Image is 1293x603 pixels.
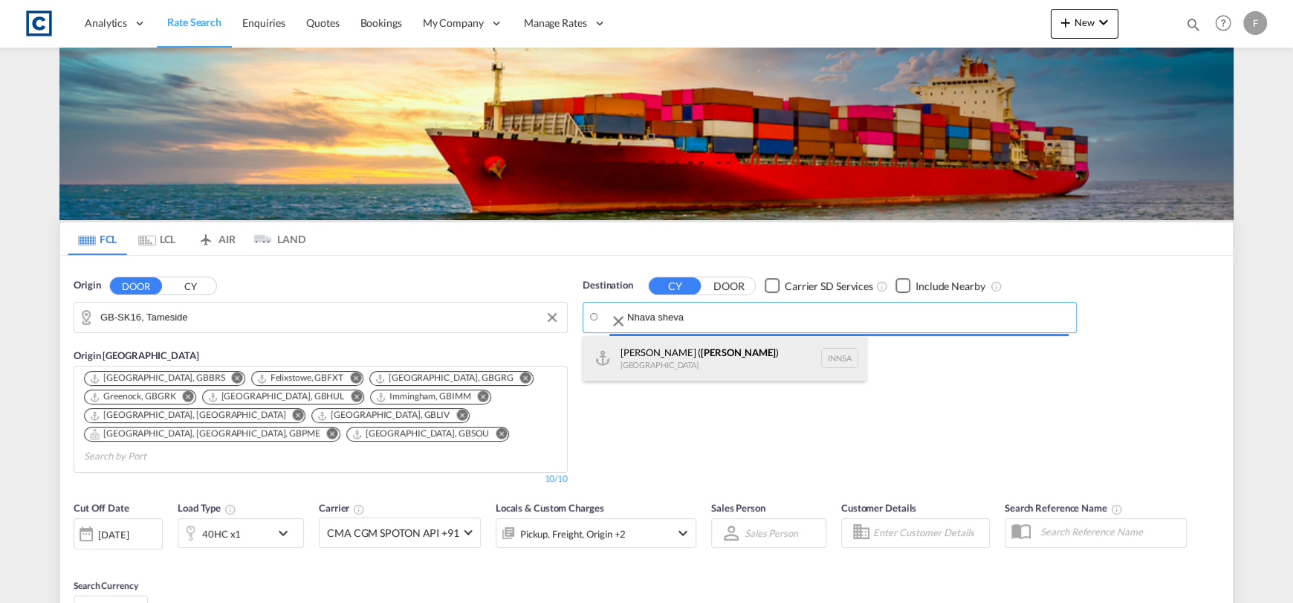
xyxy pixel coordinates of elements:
[68,222,305,255] md-pagination-wrapper: Use the left and right arrow keys to navigate between tabs
[340,372,363,387] button: Remove
[89,409,288,422] div: Press delete to remove this chip.
[341,390,363,405] button: Remove
[1057,16,1112,28] span: New
[89,390,176,403] div: Greenock, GBGRK
[74,303,567,332] md-input-container: GB-SK16, Tameside
[74,502,129,514] span: Cut Off Date
[242,16,285,29] span: Enquiries
[178,502,236,514] span: Load Type
[375,390,470,403] div: Immingham, GBIMM
[486,428,508,442] button: Remove
[1033,520,1186,543] input: Search Reference Name
[1243,11,1267,35] div: F
[876,280,888,292] md-icon: Unchecked: Search for CY (Container Yard) services for all selected carriers.Checked : Search for...
[1185,16,1202,33] md-icon: icon-magnify
[74,518,163,549] div: [DATE]
[197,230,215,242] md-icon: icon-airplane
[164,277,216,294] button: CY
[74,580,138,591] span: Search Currency
[74,547,85,567] md-datepicker: Select
[110,277,162,294] button: DOOR
[173,390,195,405] button: Remove
[743,522,800,544] md-select: Sales Person
[765,278,873,294] md-checkbox: Checkbox No Ink
[1211,10,1243,37] div: Help
[351,428,493,440] div: Press delete to remove this chip.
[627,306,1069,329] input: Search by Port
[89,372,225,384] div: Bristol, GBBRS
[68,222,127,255] md-tab-item: FCL
[327,526,459,541] span: CMA CGM SPOTON API +91
[202,523,241,544] div: 40HC x1
[1095,13,1112,31] md-icon: icon-chevron-down
[351,428,490,440] div: Southampton, GBSOU
[583,303,1076,332] md-input-container: Karachi, PKKHI
[447,409,469,424] button: Remove
[541,306,563,329] button: Clear Input
[224,503,236,515] md-icon: icon-information-outline
[375,372,516,384] div: Press delete to remove this chip.
[520,523,626,544] div: Pickup Freight Origin Origin Custom Factory Stuffing
[916,279,985,294] div: Include Nearby
[207,390,345,403] div: Hull, GBHUL
[353,503,365,515] md-icon: The selected Trucker/Carrierwill be displayed in the rate results If the rates are from another f...
[841,502,916,514] span: Customer Details
[496,518,696,548] div: Pickup Freight Origin Origin Custom Factory Stuffingicon-chevron-down
[317,409,453,422] div: Press delete to remove this chip.
[468,390,490,405] button: Remove
[1111,503,1123,515] md-icon: Your search will be saved by the below given name
[674,524,692,542] md-icon: icon-chevron-down
[1211,10,1236,36] span: Help
[98,528,129,541] div: [DATE]
[74,278,100,293] span: Origin
[649,277,701,294] button: CY
[1051,9,1118,39] button: icon-plus 400-fgNewicon-chevron-down
[100,306,560,329] input: Search by Door
[85,16,127,30] span: Analytics
[74,349,199,361] span: Origin [GEOGRAPHIC_DATA]
[317,428,340,442] button: Remove
[785,279,873,294] div: Carrier SD Services
[59,48,1234,220] img: LCL+%26+FCL+BACKGROUND.png
[256,372,346,384] div: Press delete to remove this chip.
[496,502,604,514] span: Locals & Custom Charges
[274,524,299,542] md-icon: icon-chevron-down
[375,372,513,384] div: Grangemouth, GBGRG
[583,278,633,293] span: Destination
[895,278,985,294] md-checkbox: Checkbox No Ink
[1185,16,1202,39] div: icon-magnify
[609,306,627,336] button: Clear Input
[89,409,285,422] div: London Gateway Port, GBLGP
[544,473,568,486] div: 10/10
[89,372,228,384] div: Press delete to remove this chip.
[22,7,56,40] img: 1fdb9190129311efbfaf67cbb4249bed.jpeg
[703,277,755,294] button: DOOR
[375,390,473,403] div: Press delete to remove this chip.
[873,522,985,544] input: Enter Customer Details
[167,16,221,28] span: Rate Search
[256,372,343,384] div: Felixstowe, GBFXT
[306,16,339,29] span: Quotes
[282,409,305,424] button: Remove
[511,372,533,387] button: Remove
[82,367,560,468] md-chips-wrap: Chips container. Use arrow keys to select chips.
[990,280,1002,292] md-icon: Unchecked: Ignores neighbouring ports when fetching rates.Checked : Includes neighbouring ports w...
[1057,13,1075,31] md-icon: icon-plus 400-fg
[423,16,484,30] span: My Company
[319,502,365,514] span: Carrier
[1005,502,1123,514] span: Search Reference Name
[84,445,225,468] input: Chips input.
[178,518,304,548] div: 40HC x1icon-chevron-down
[360,16,402,29] span: Bookings
[187,222,246,255] md-tab-item: AIR
[524,16,587,30] span: Manage Rates
[711,502,765,514] span: Sales Person
[246,222,305,255] md-tab-item: LAND
[127,222,187,255] md-tab-item: LCL
[317,409,450,422] div: Liverpool, GBLIV
[89,428,323,440] div: Press delete to remove this chip.
[89,390,179,403] div: Press delete to remove this chip.
[222,372,244,387] button: Remove
[89,428,320,440] div: Portsmouth, HAM, GBPME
